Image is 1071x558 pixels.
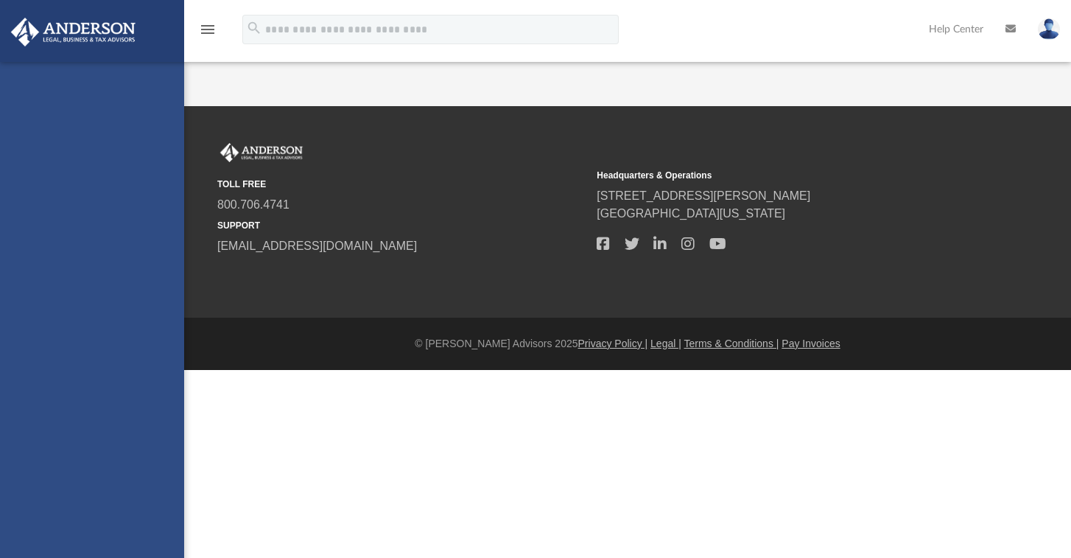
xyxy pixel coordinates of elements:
a: Privacy Policy | [578,338,648,349]
a: [EMAIL_ADDRESS][DOMAIN_NAME] [217,240,417,252]
i: menu [199,21,217,38]
a: menu [199,28,217,38]
img: User Pic [1038,18,1060,40]
a: Pay Invoices [782,338,840,349]
small: TOLL FREE [217,178,586,191]
a: Legal | [650,338,681,349]
small: SUPPORT [217,219,586,232]
a: [STREET_ADDRESS][PERSON_NAME] [597,189,810,202]
i: search [246,20,262,36]
a: Terms & Conditions | [684,338,779,349]
img: Anderson Advisors Platinum Portal [7,18,140,46]
div: © [PERSON_NAME] Advisors 2025 [184,336,1071,352]
a: [GEOGRAPHIC_DATA][US_STATE] [597,207,785,220]
a: 800.706.4741 [217,198,289,211]
small: Headquarters & Operations [597,169,966,182]
img: Anderson Advisors Platinum Portal [217,143,306,162]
